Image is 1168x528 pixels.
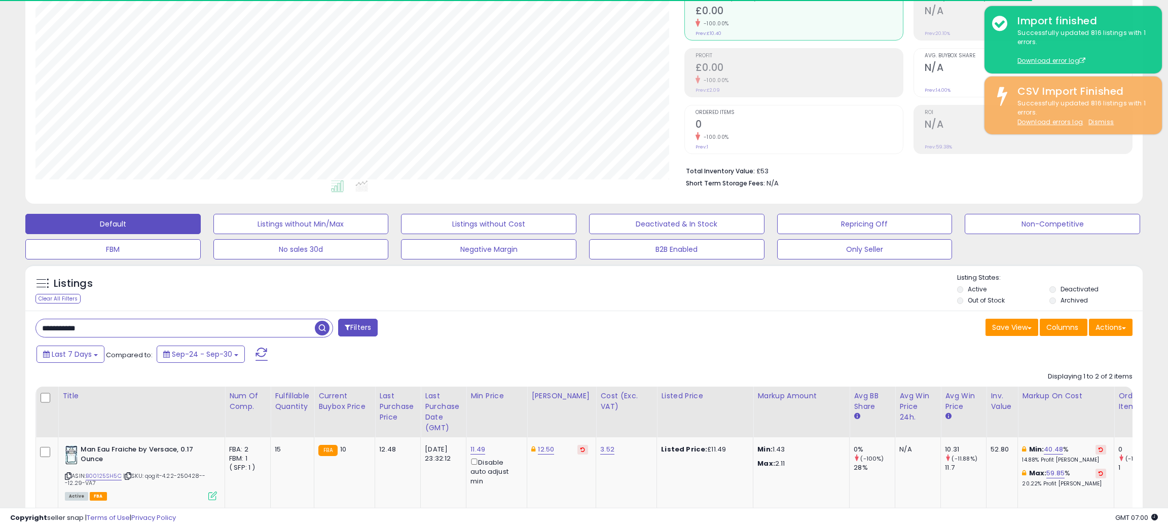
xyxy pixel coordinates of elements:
[213,239,389,259] button: No sales 30d
[925,144,952,150] small: Prev: 59.38%
[1061,285,1099,293] label: Deactivated
[965,214,1140,234] button: Non-Competitive
[945,391,982,412] div: Avg Win Price
[696,110,903,116] span: Ordered Items
[945,445,986,454] div: 10.31
[1029,444,1044,454] b: Min:
[36,346,104,363] button: Last 7 Days
[860,455,884,463] small: (-100%)
[157,346,245,363] button: Sep-24 - Sep-30
[1010,14,1154,28] div: Import finished
[229,391,266,412] div: Num of Comp.
[81,445,204,466] b: Man Eau Fraiche by Versace, 0.17 Ounce
[229,463,263,472] div: ( SFP: 1 )
[925,87,951,93] small: Prev: 14.00%
[1089,319,1133,336] button: Actions
[600,391,652,412] div: Cost (Exc. VAT)
[661,445,745,454] div: £11.49
[35,294,81,304] div: Clear All Filters
[696,119,903,132] h2: 0
[401,239,576,259] button: Negative Margin
[275,445,306,454] div: 15
[229,454,263,463] div: FBM: 1
[696,87,720,93] small: Prev: £2.09
[968,285,987,293] label: Active
[686,167,755,175] b: Total Inventory Value:
[379,391,416,423] div: Last Purchase Price
[1115,513,1158,522] span: 2025-10-9 07:00 GMT
[106,350,153,360] span: Compared to:
[757,391,845,401] div: Markup Amount
[1048,372,1133,382] div: Displaying 1 to 2 of 2 items
[10,513,176,523] div: seller snap | |
[696,30,721,36] small: Prev: £10.40
[968,296,1005,305] label: Out of Stock
[1017,118,1083,126] a: Download errors log
[854,445,895,454] div: 0%
[90,492,107,501] span: FBA
[1118,391,1155,412] div: Ordered Items
[696,144,708,150] small: Prev: 1
[1022,457,1106,464] p: 14.88% Profit [PERSON_NAME]
[777,239,953,259] button: Only Seller
[700,20,729,27] small: -100.00%
[1022,469,1106,487] div: %
[696,62,903,76] h2: £0.00
[318,445,337,456] small: FBA
[340,444,346,454] span: 10
[952,455,977,463] small: (-11.88%)
[379,445,413,454] div: 12.48
[757,459,775,468] strong: Max:
[757,445,842,454] p: 1.43
[1017,56,1085,65] a: Download error log
[10,513,47,522] strong: Copyright
[65,445,78,465] img: 41UpvYzjg7L._SL40_.jpg
[229,445,263,454] div: FBA: 2
[854,391,891,412] div: Avg BB Share
[854,463,895,472] div: 28%
[62,391,221,401] div: Title
[1018,387,1114,437] th: The percentage added to the cost of goods (COGS) that forms the calculator for Min & Max prices.
[925,110,1132,116] span: ROI
[1118,445,1159,454] div: 0
[1022,391,1110,401] div: Markup on Cost
[991,391,1013,412] div: Inv. value
[87,513,130,522] a: Terms of Use
[925,30,950,36] small: Prev: 20.10%
[854,412,860,421] small: Avg BB Share.
[65,492,88,501] span: All listings currently available for purchase on Amazon
[589,239,764,259] button: B2B Enabled
[661,444,707,454] b: Listed Price:
[925,62,1132,76] h2: N/A
[65,472,205,487] span: | SKU: qogit-4.22-250428---12.29-VA7
[131,513,176,522] a: Privacy Policy
[338,319,378,336] button: Filters
[899,445,933,454] div: N/A
[945,412,951,421] small: Avg Win Price.
[661,391,749,401] div: Listed Price
[1022,445,1106,464] div: %
[86,472,122,480] a: B00125SH5C
[925,5,1132,19] h2: N/A
[757,444,773,454] strong: Min:
[700,77,729,84] small: -100.00%
[25,239,201,259] button: FBM
[945,463,986,472] div: 11.7
[1010,99,1154,127] div: Successfully updated 816 listings with 1 errors.
[470,444,485,455] a: 11.49
[985,319,1038,336] button: Save View
[25,214,201,234] button: Default
[899,391,936,423] div: Avg Win Price 24h.
[470,391,523,401] div: Min Price
[470,457,519,486] div: Disable auto adjust min
[700,133,729,141] small: -100.00%
[1022,480,1106,487] p: 20.22% Profit [PERSON_NAME]
[538,444,554,455] a: 12.50
[696,53,903,59] span: Profit
[1010,28,1154,66] div: Successfully updated 816 listings with 1 errors.
[696,5,903,19] h2: £0.00
[1010,84,1154,99] div: CSV Import Finished
[1029,468,1047,478] b: Max:
[925,53,1132,59] span: Avg. Buybox Share
[65,445,217,499] div: ASIN:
